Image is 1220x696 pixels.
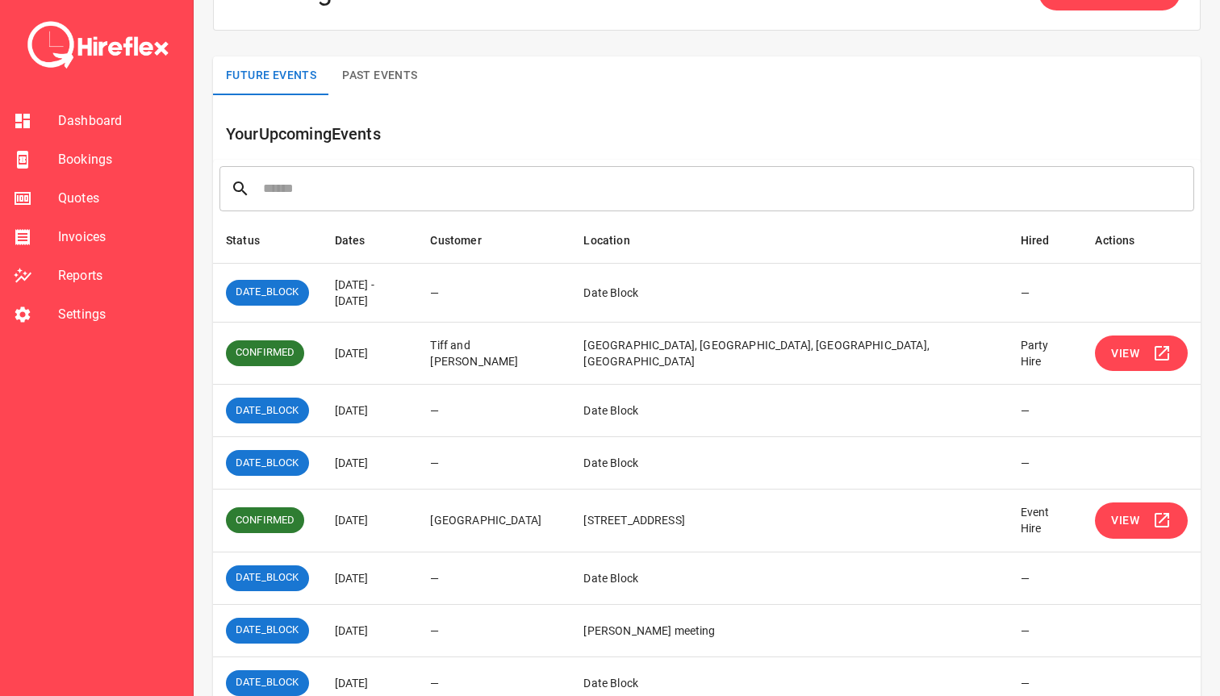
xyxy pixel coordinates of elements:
th: Dates [322,218,418,264]
td: [DATE] [322,437,418,490]
td: — [1008,263,1082,322]
td: [DATE] [322,490,418,552]
th: Location [570,218,1007,264]
td: [DATE] - [DATE] [322,263,418,322]
td: [GEOGRAPHIC_DATA], [GEOGRAPHIC_DATA], [GEOGRAPHIC_DATA], [GEOGRAPHIC_DATA] [570,322,1007,385]
span: DATE_BLOCK [226,675,309,690]
button: View [1095,335,1188,372]
span: View [1111,511,1139,531]
td: [PERSON_NAME] meeting [570,604,1007,656]
button: View [1095,502,1188,539]
td: [STREET_ADDRESS] [570,490,1007,552]
span: DATE_BLOCK [226,623,309,638]
th: Customer [417,218,570,264]
td: Date Block [570,263,1007,322]
span: Bookings [58,150,180,169]
span: Invoices [58,227,180,247]
td: — [417,385,570,437]
td: — [417,263,570,322]
span: DATE_BLOCK [226,403,309,419]
button: Past Events [329,56,430,95]
span: DATE_BLOCK [226,456,309,471]
span: Settings [58,305,180,324]
td: — [417,552,570,604]
th: Hired [1008,218,1082,264]
span: View [1111,344,1139,364]
h6: Your Upcoming Events [226,121,1201,147]
td: [DATE] [322,604,418,656]
td: Date Block [570,437,1007,490]
td: [DATE] [322,552,418,604]
td: Party Hire [1008,322,1082,385]
span: CONFIRMED [226,345,304,361]
span: Quotes [58,189,180,208]
td: — [1008,604,1082,656]
span: Reports [58,266,180,285]
td: — [417,604,570,656]
th: Status [213,218,322,264]
th: Actions [1082,218,1201,264]
td: Date Block [570,552,1007,604]
td: — [1008,437,1082,490]
td: [GEOGRAPHIC_DATA] [417,490,570,552]
td: Event Hire [1008,490,1082,552]
span: Dashboard [58,111,180,131]
button: Future Events [213,56,329,95]
td: Tiff and [PERSON_NAME] [417,322,570,385]
td: [DATE] [322,385,418,437]
span: DATE_BLOCK [226,285,309,300]
span: CONFIRMED [226,513,304,528]
span: DATE_BLOCK [226,570,309,586]
td: — [417,437,570,490]
td: — [1008,552,1082,604]
td: Date Block [570,385,1007,437]
td: — [1008,385,1082,437]
td: [DATE] [322,322,418,385]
